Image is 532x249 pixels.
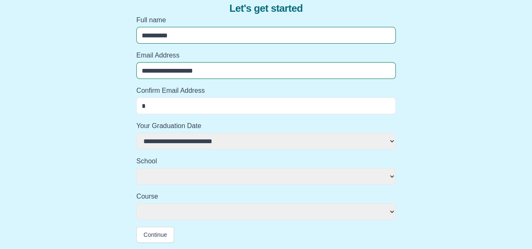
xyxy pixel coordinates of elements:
label: Full name [136,15,396,25]
label: Course [136,191,396,202]
label: Email Address [136,50,396,60]
button: Continue [136,227,174,243]
label: Your Graduation Date [136,121,396,131]
label: School [136,156,396,166]
label: Confirm Email Address [136,86,396,96]
span: Let's get started [229,2,302,15]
